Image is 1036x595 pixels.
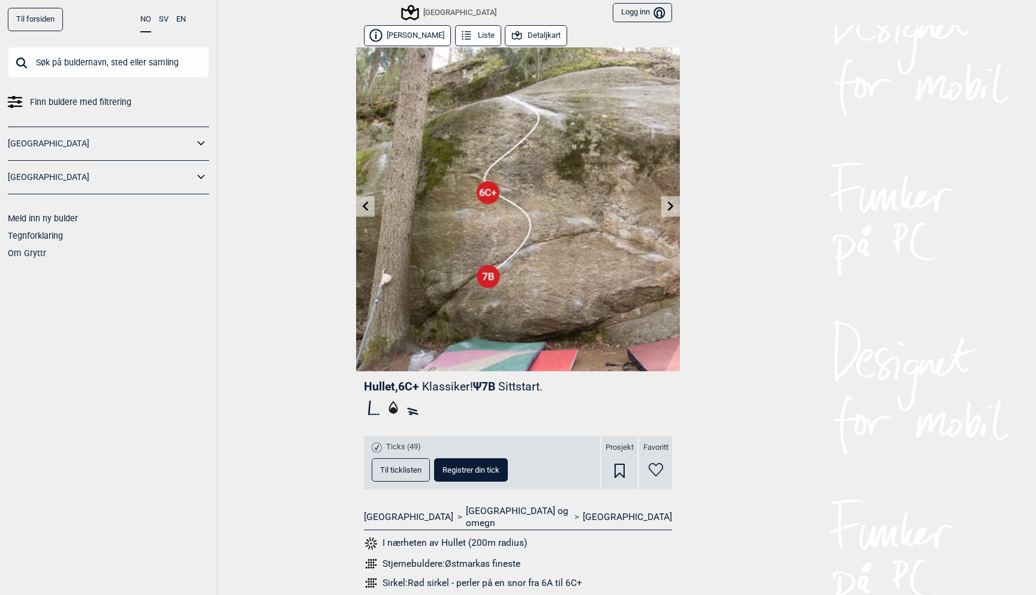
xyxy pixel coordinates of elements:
div: Stjernebuldere: Østmarkas fineste [383,558,520,570]
a: Til forsiden [8,8,63,31]
img: Hullet [356,47,680,371]
span: Ticks (49) [386,442,421,452]
div: Prosjekt [601,436,637,489]
p: Sittstart. [498,380,543,393]
button: [PERSON_NAME] [364,25,451,46]
button: NO [140,8,151,32]
span: Ψ 7B [473,380,543,393]
button: I nærheten av Hullet (200m radius) [364,536,527,551]
a: [GEOGRAPHIC_DATA] [583,511,672,523]
button: Liste [455,25,501,46]
p: Klassiker! [422,380,473,393]
a: [GEOGRAPHIC_DATA] [8,169,194,186]
a: Finn buldere med filtrering [8,94,209,111]
span: Registrer din tick [442,466,499,474]
a: Meld inn ny bulder [8,214,78,223]
nav: > > [364,505,672,530]
input: Søk på buldernavn, sted eller samling [8,47,209,78]
span: Finn buldere med filtrering [30,94,131,111]
button: Detaljkart [505,25,567,46]
button: Registrer din tick [434,458,508,482]
button: Logg inn [613,3,672,23]
button: EN [176,8,186,31]
div: [GEOGRAPHIC_DATA] [403,5,496,20]
a: [GEOGRAPHIC_DATA] og omegn [466,505,570,530]
button: SV [159,8,168,31]
span: Til ticklisten [380,466,421,474]
span: Favoritt [643,443,668,453]
button: Til ticklisten [372,458,430,482]
a: Om Gryttr [8,248,46,258]
a: [GEOGRAPHIC_DATA] [364,511,453,523]
a: Stjernebuldere:Østmarkas fineste [364,557,672,571]
a: Tegnforklaring [8,231,63,241]
div: Sirkel: Rød sirkel - perler på en snor fra 6A til 6C+ [383,577,582,589]
a: [GEOGRAPHIC_DATA] [8,135,194,152]
a: Sirkel:Rød sirkel - perler på en snor fra 6A til 6C+ [364,576,672,590]
span: Hullet , 6C+ [364,380,419,393]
